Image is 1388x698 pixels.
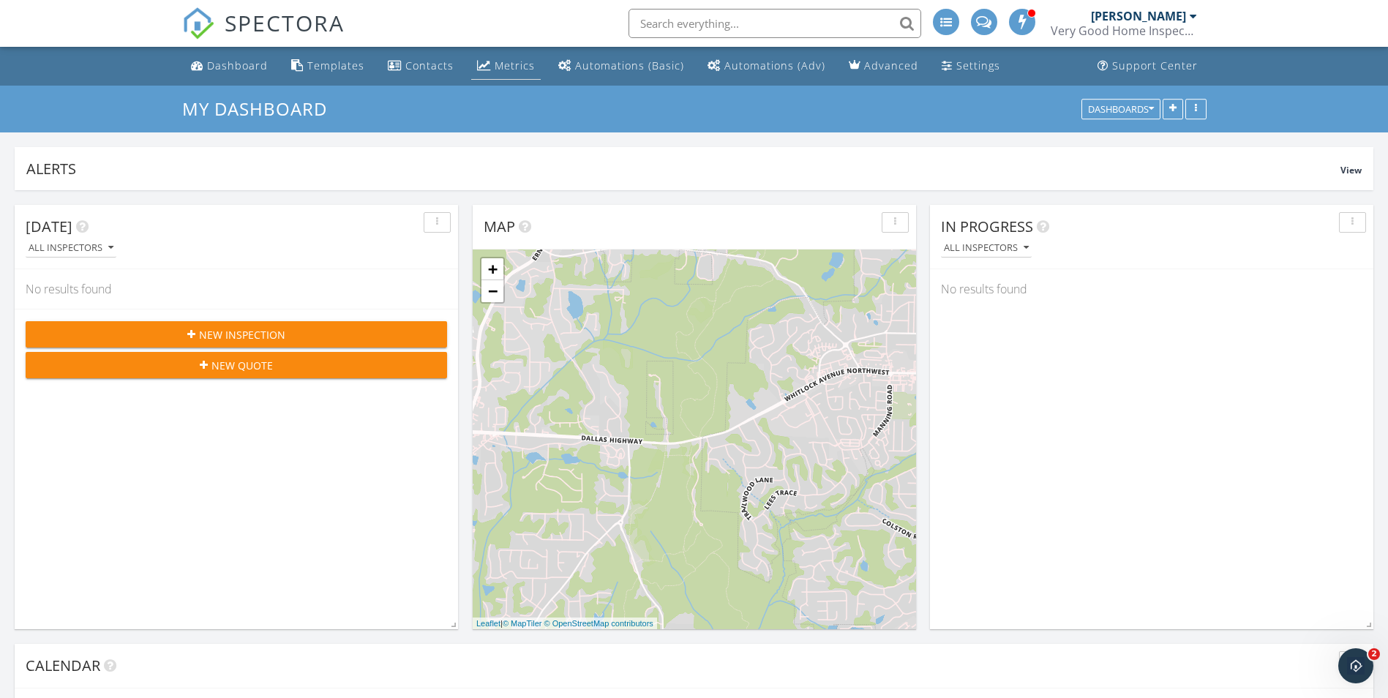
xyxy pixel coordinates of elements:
[182,97,340,121] a: My Dashboard
[15,269,458,309] div: No results found
[207,59,268,72] div: Dashboard
[26,656,100,675] span: Calendar
[211,358,273,373] span: New Quote
[26,239,116,258] button: All Inspectors
[944,243,1029,253] div: All Inspectors
[199,327,285,342] span: New Inspection
[930,269,1373,309] div: No results found
[182,7,214,40] img: The Best Home Inspection Software - Spectora
[471,53,541,80] a: Metrics
[552,53,690,80] a: Automations (Basic)
[1088,104,1154,114] div: Dashboards
[1081,99,1160,119] button: Dashboards
[405,59,454,72] div: Contacts
[26,159,1340,179] div: Alerts
[29,243,113,253] div: All Inspectors
[1338,648,1373,683] iframe: Intercom live chat
[544,619,653,628] a: © OpenStreetMap contributors
[307,59,364,72] div: Templates
[382,53,459,80] a: Contacts
[484,217,515,236] span: Map
[185,53,274,80] a: Dashboard
[182,20,345,50] a: SPECTORA
[1112,59,1198,72] div: Support Center
[702,53,831,80] a: Automations (Advanced)
[1051,23,1197,38] div: Very Good Home Inspections
[225,7,345,38] span: SPECTORA
[575,59,684,72] div: Automations (Basic)
[481,280,503,302] a: Zoom out
[1092,53,1204,80] a: Support Center
[843,53,924,80] a: Advanced
[1091,9,1186,23] div: [PERSON_NAME]
[936,53,1006,80] a: Settings
[503,619,542,628] a: © MapTiler
[495,59,535,72] div: Metrics
[629,9,921,38] input: Search everything...
[864,59,918,72] div: Advanced
[1368,648,1380,660] span: 2
[1340,164,1362,176] span: View
[941,217,1033,236] span: In Progress
[481,258,503,280] a: Zoom in
[285,53,370,80] a: Templates
[473,618,657,630] div: |
[26,352,447,378] button: New Quote
[956,59,1000,72] div: Settings
[941,239,1032,258] button: All Inspectors
[26,321,447,348] button: New Inspection
[476,619,500,628] a: Leaflet
[26,217,72,236] span: [DATE]
[724,59,825,72] div: Automations (Adv)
